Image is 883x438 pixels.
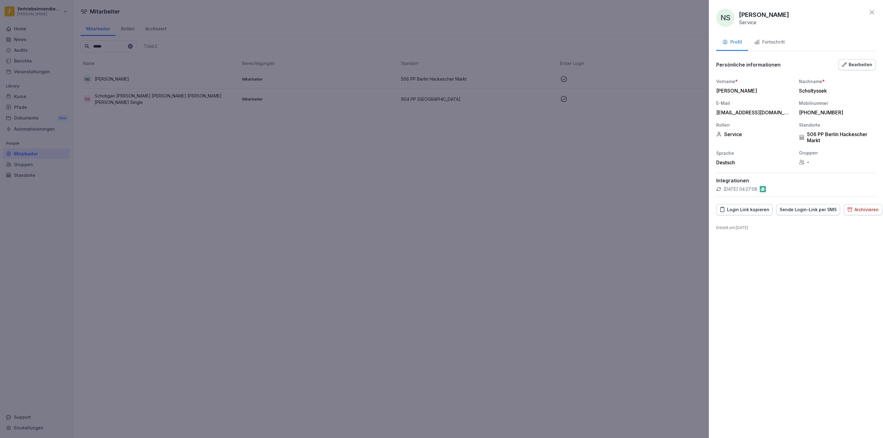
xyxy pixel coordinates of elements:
p: Erstellt am : [DATE] [716,225,876,230]
div: NS [716,9,735,27]
div: Service [716,131,793,137]
div: Bearbeiten [842,61,872,68]
div: Archivieren [847,206,879,213]
div: Vorname [716,78,793,85]
p: Integrationen [716,177,876,184]
div: Standorte [799,122,876,128]
p: [DATE] 04:27:08 [724,186,757,192]
div: Mobilnummer [799,100,876,106]
div: - [799,159,876,165]
div: [PERSON_NAME] [716,88,790,94]
button: Profil [716,34,748,51]
div: [EMAIL_ADDRESS][DOMAIN_NAME] [716,109,790,116]
button: Archivieren [844,204,882,215]
div: E-Mail [716,100,793,106]
div: Profil [722,39,742,46]
div: Rollen [716,122,793,128]
button: Fortschritt [748,34,791,51]
div: Nachname [799,78,876,85]
img: gastromatic.png [760,186,766,192]
div: Sende Login-Link per SMS [780,206,837,213]
div: Deutsch [716,159,793,166]
button: Login Link kopieren [716,204,773,215]
div: Sprache [716,150,793,156]
p: Persönliche informationen [716,62,781,68]
button: Bearbeiten [839,59,876,70]
p: Service [739,19,756,25]
p: [PERSON_NAME] [739,10,789,19]
div: Fortschritt [754,39,785,46]
div: Login Link kopieren [720,206,769,213]
div: [PHONE_NUMBER] [799,109,873,116]
div: Gruppen [799,150,876,156]
div: 506 PP Berlin Hackescher Markt [799,131,876,143]
button: Sende Login-Link per SMS [776,204,840,215]
div: Scholtyssek [799,88,873,94]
